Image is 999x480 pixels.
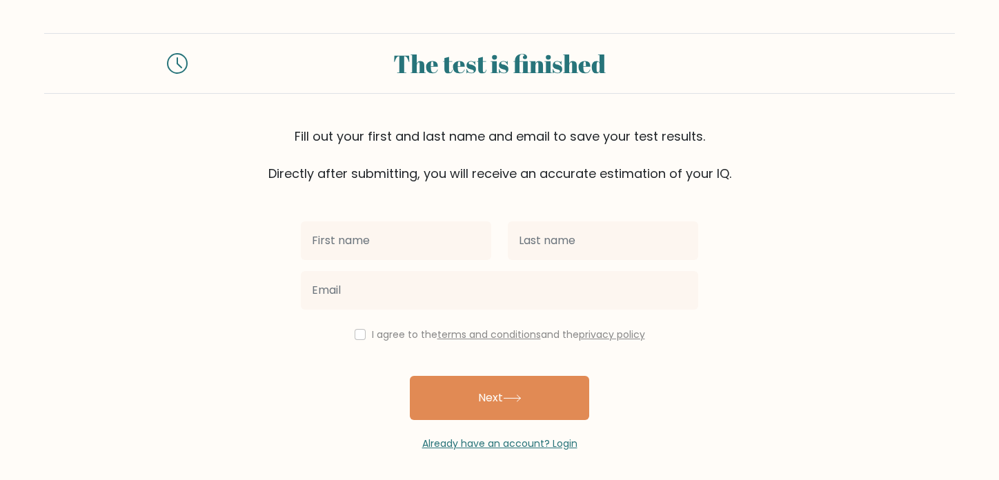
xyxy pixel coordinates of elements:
input: First name [301,221,491,260]
button: Next [410,376,589,420]
a: Already have an account? Login [422,437,577,450]
a: privacy policy [579,328,645,341]
div: Fill out your first and last name and email to save your test results. Directly after submitting,... [44,127,955,183]
input: Last name [508,221,698,260]
a: terms and conditions [437,328,541,341]
div: The test is finished [204,45,795,82]
input: Email [301,271,698,310]
label: I agree to the and the [372,328,645,341]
